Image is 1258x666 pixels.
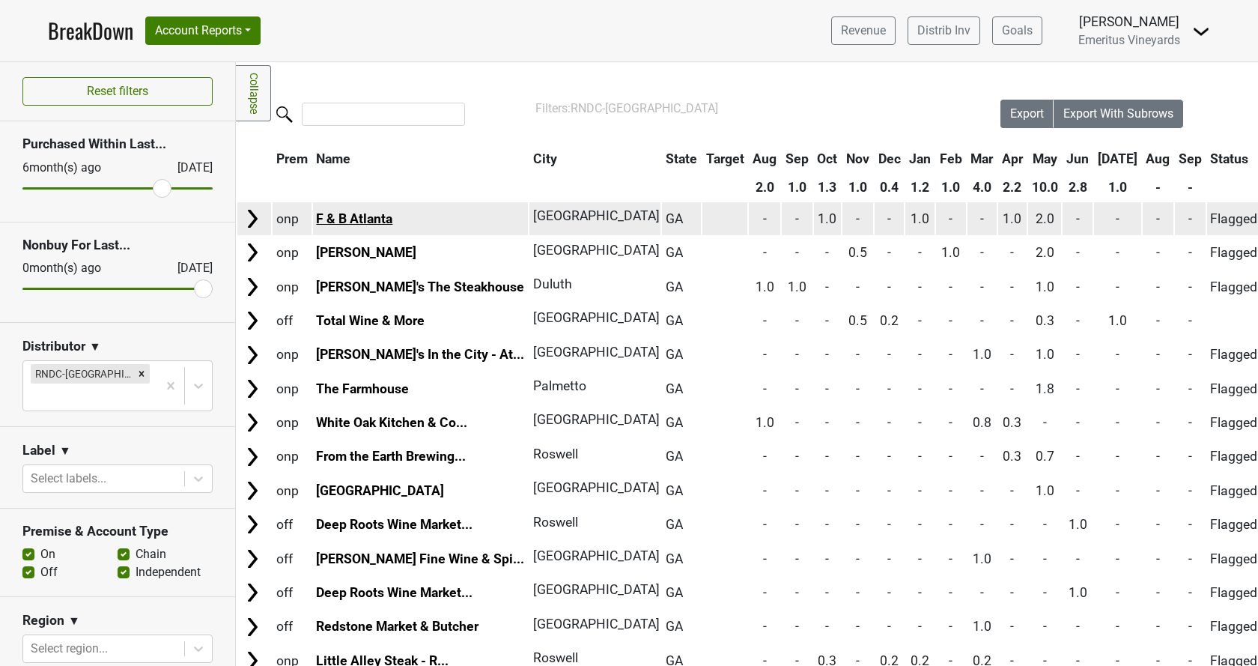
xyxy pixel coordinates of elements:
[1043,551,1047,566] span: -
[1076,381,1080,396] span: -
[533,548,660,563] span: [GEOGRAPHIC_DATA]
[1188,245,1192,260] span: -
[825,347,829,362] span: -
[22,237,213,253] h3: Nonbuy For Last...
[1116,517,1119,532] span: -
[316,211,392,226] a: F & B Atlanta
[22,339,85,354] h3: Distributor
[316,151,350,166] span: Name
[1010,381,1014,396] span: -
[941,245,960,260] span: 1.0
[273,304,312,336] td: off
[273,542,312,575] td: off
[1094,174,1141,201] th: 1.0
[1063,145,1093,172] th: Jun: activate to sort column ascending
[825,381,829,396] span: -
[756,415,774,430] span: 1.0
[763,313,767,328] span: -
[316,585,472,600] a: Deep Roots Wine Market...
[1010,313,1014,328] span: -
[1116,483,1119,498] span: -
[1010,279,1014,294] span: -
[1156,245,1160,260] span: -
[666,483,683,498] span: GA
[880,313,899,328] span: 0.2
[316,483,444,498] a: [GEOGRAPHIC_DATA]
[273,407,312,439] td: onp
[1108,313,1127,328] span: 1.0
[1036,381,1054,396] span: 1.8
[1010,551,1014,566] span: -
[31,364,133,384] div: RNDC-[GEOGRAPHIC_DATA]
[795,347,799,362] span: -
[887,347,891,362] span: -
[666,279,683,294] span: GA
[911,211,929,226] span: 1.0
[1076,449,1080,464] span: -
[241,344,264,366] img: Arrow right
[273,237,312,269] td: onp
[533,243,660,258] span: [GEOGRAPHIC_DATA]
[908,16,980,45] a: Distrib Inv
[1116,415,1119,430] span: -
[1000,100,1054,128] button: Export
[22,77,213,106] button: Reset filters
[273,339,312,371] td: onp
[316,245,416,260] a: [PERSON_NAME]
[666,347,683,362] span: GA
[1156,381,1160,396] span: -
[1210,151,1248,166] span: Status
[887,517,891,532] span: -
[1188,483,1192,498] span: -
[1076,551,1080,566] span: -
[1036,211,1054,226] span: 2.0
[1036,313,1054,328] span: 0.3
[1003,449,1021,464] span: 0.3
[795,415,799,430] span: -
[825,551,829,566] span: -
[136,563,201,581] label: Independent
[533,310,660,325] span: [GEOGRAPHIC_DATA]
[763,449,767,464] span: -
[1156,415,1160,430] span: -
[1076,347,1080,362] span: -
[949,347,952,362] span: -
[782,174,812,201] th: 1.0
[856,483,860,498] span: -
[918,449,922,464] span: -
[980,449,984,464] span: -
[887,245,891,260] span: -
[763,245,767,260] span: -
[1010,483,1014,498] span: -
[756,279,774,294] span: 1.0
[980,313,984,328] span: -
[1116,449,1119,464] span: -
[273,576,312,608] td: off
[936,174,966,201] th: 1.0
[1036,449,1054,464] span: 0.7
[1188,551,1192,566] span: -
[949,449,952,464] span: -
[273,270,312,303] td: onp
[533,480,660,495] span: [GEOGRAPHIC_DATA]
[133,364,150,384] div: Remove RNDC-GA
[136,545,166,563] label: Chain
[316,551,524,566] a: [PERSON_NAME] Fine Wine & Spi...
[980,211,984,226] span: -
[89,338,101,356] span: ▼
[533,378,586,393] span: Palmetto
[1188,381,1192,396] span: -
[980,381,984,396] span: -
[887,415,891,430] span: -
[856,279,860,294] span: -
[1156,551,1160,566] span: -
[825,517,829,532] span: -
[887,449,891,464] span: -
[936,145,966,172] th: Feb: activate to sort column ascending
[666,211,683,226] span: GA
[763,347,767,362] span: -
[818,211,836,226] span: 1.0
[887,551,891,566] span: -
[1156,279,1160,294] span: -
[949,381,952,396] span: -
